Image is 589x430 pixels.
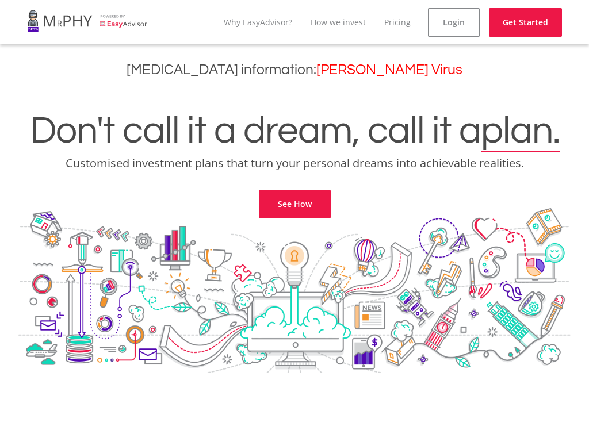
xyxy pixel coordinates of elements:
[259,190,331,218] a: See How
[428,8,480,37] a: Login
[311,17,366,28] a: How we invest
[9,155,580,171] p: Customised investment plans that turn your personal dreams into achievable realities.
[316,63,462,77] a: [PERSON_NAME] Virus
[224,17,292,28] a: Why EasyAdvisor?
[481,112,560,151] span: plan.
[9,112,580,151] h1: Don't call it a dream, call it a
[384,17,411,28] a: Pricing
[489,8,562,37] a: Get Started
[9,62,580,78] h3: [MEDICAL_DATA] information:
